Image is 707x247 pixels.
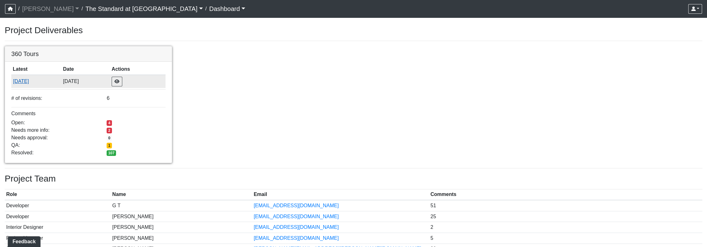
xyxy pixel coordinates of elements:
td: 25 [429,211,702,222]
td: Project Manager [5,233,111,244]
th: Comments [429,189,702,200]
th: Name [111,189,252,200]
td: Developer [5,211,111,222]
a: [EMAIL_ADDRESS][DOMAIN_NAME] [254,214,339,219]
td: bPG9MDpQ8sBkT2i5skijAh [11,75,61,88]
a: [EMAIL_ADDRESS][DOMAIN_NAME] [254,224,339,230]
th: Role [5,189,111,200]
th: Email [252,189,429,200]
td: 2 [429,222,702,233]
a: [PERSON_NAME] [22,3,79,15]
a: [EMAIL_ADDRESS][DOMAIN_NAME] [254,235,339,241]
button: [DATE] [13,77,60,85]
h3: Project Deliverables [5,25,702,36]
h3: Project Team [5,173,702,184]
td: 5 [429,233,702,244]
td: [PERSON_NAME] [111,222,252,233]
a: [EMAIL_ADDRESS][DOMAIN_NAME] [254,203,339,208]
span: / [16,3,22,15]
td: G T [111,200,252,211]
a: The Standard at [GEOGRAPHIC_DATA] [85,3,203,15]
span: / [79,3,85,15]
td: 51 [429,200,702,211]
td: [PERSON_NAME] [111,211,252,222]
td: [PERSON_NAME] [111,233,252,244]
td: Developer [5,200,111,211]
span: / [203,3,209,15]
iframe: Ybug feedback widget [5,234,42,247]
a: Dashboard [209,3,245,15]
td: Interior Designer [5,222,111,233]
